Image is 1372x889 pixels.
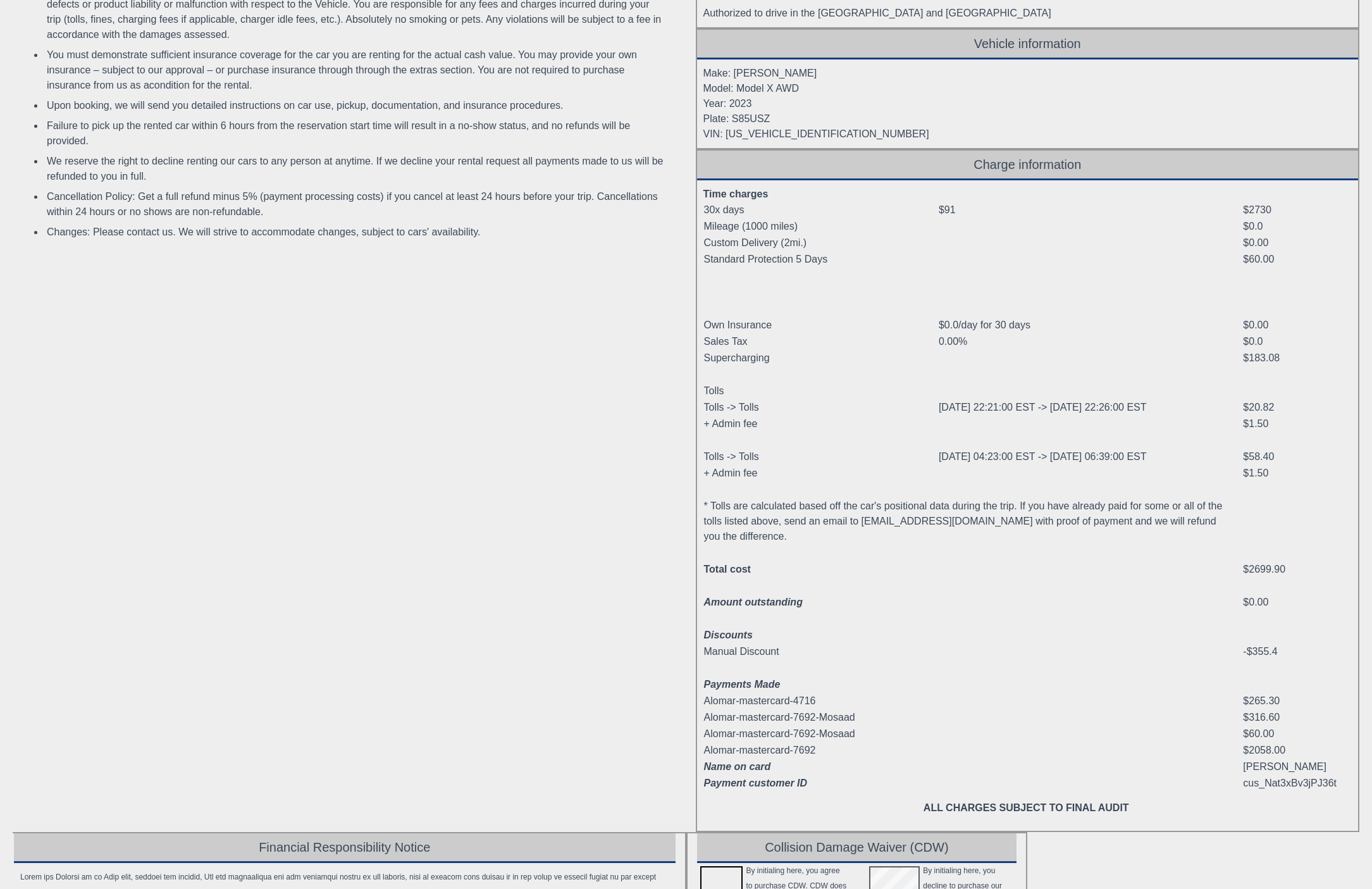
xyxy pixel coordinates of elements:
[938,399,1242,416] td: [DATE] 22:21:00 EST -> [DATE] 22:26:00 EST
[703,693,938,709] td: Alomar-mastercard-4716
[697,59,1359,148] div: Make: [PERSON_NAME] Model: Model X AWD Year: 2023 Plate: S85USZ VIN: [US_VEHICLE_IDENTIFICATION_N...
[703,465,938,482] td: + Admin fee
[1242,775,1349,792] td: cus_Nat3xBv3jPJ36t
[1242,759,1349,775] td: [PERSON_NAME]
[1242,218,1349,235] td: $0.0
[44,187,668,222] li: Cancellation Policy: Get a full refund minus 5% (payment processing costs) if you cancel at least...
[703,251,938,268] td: Standard Protection 5 Days
[44,96,668,116] li: Upon booking, we will send you detailed instructions on car use, pickup, documentation, and insur...
[703,317,938,333] td: Own Insurance
[703,759,938,775] td: Name on card
[938,317,1242,333] td: $0.0/day for 30 days
[1242,416,1349,432] td: $1.50
[703,218,938,235] td: Mileage (1000 miles)
[1242,235,1349,251] td: $0.00
[703,202,938,218] td: 30x days
[1242,693,1349,709] td: $265.30
[703,449,938,465] td: Tolls -> Tolls
[1242,726,1349,742] td: $60.00
[703,187,1350,202] div: Time charges
[703,627,938,643] td: Discounts
[1242,251,1349,268] td: $60.00
[1242,709,1349,726] td: $316.60
[697,151,1359,180] div: Charge information
[938,202,1242,218] td: $91
[1242,449,1349,465] td: $58.40
[44,222,668,242] li: Changes: Please contact us. We will strive to accommodate changes, subject to cars' availability.
[1242,317,1349,333] td: $0.00
[703,742,938,759] td: Alomar-mastercard-7692
[703,726,938,742] td: Alomar-mastercard-7692-Mosaad
[703,235,938,251] td: Custom Delivery (2mi.)
[703,775,938,792] td: Payment customer ID
[703,416,938,432] td: + Admin fee
[697,833,1017,863] div: Collision Damage Waiver (CDW)
[44,151,668,187] li: We reserve the right to decline renting our cars to any person at anytime. If we decline your ren...
[712,800,1341,816] div: ALL CHARGES SUBJECT TO FINAL AUDIT
[1242,643,1349,660] td: -$355.4
[703,399,938,416] td: Tolls -> Tolls
[697,30,1359,59] div: Vehicle information
[703,383,938,399] td: Tolls
[703,676,938,693] td: Payments Made
[938,449,1242,465] td: [DATE] 04:23:00 EST -> [DATE] 06:39:00 EST
[938,333,1242,350] td: 0.00%
[1242,594,1349,611] td: $0.00
[1242,465,1349,482] td: $1.50
[703,350,938,366] td: Supercharging
[44,45,668,96] li: You must demonstrate sufficient insurance coverage for the car you are renting for the actual cas...
[1242,399,1349,416] td: $20.82
[1242,333,1349,350] td: $0.0
[703,561,938,578] td: Total cost
[703,498,1243,545] td: * Tolls are calculated based off the car's positional data during the trip. If you have already p...
[1242,561,1349,578] td: $2699.90
[1242,202,1349,218] td: $2730
[703,333,938,350] td: Sales Tax
[1242,350,1349,366] td: $183.08
[1242,742,1349,759] td: $2058.00
[44,116,668,151] li: Failure to pick up the rented car within 6 hours from the reservation start time will result in a...
[703,643,938,660] td: Manual Discount
[703,709,938,726] td: Alomar-mastercard-7692-Mosaad
[14,833,676,863] div: Financial Responsibility Notice
[703,594,938,611] td: Amount outstanding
